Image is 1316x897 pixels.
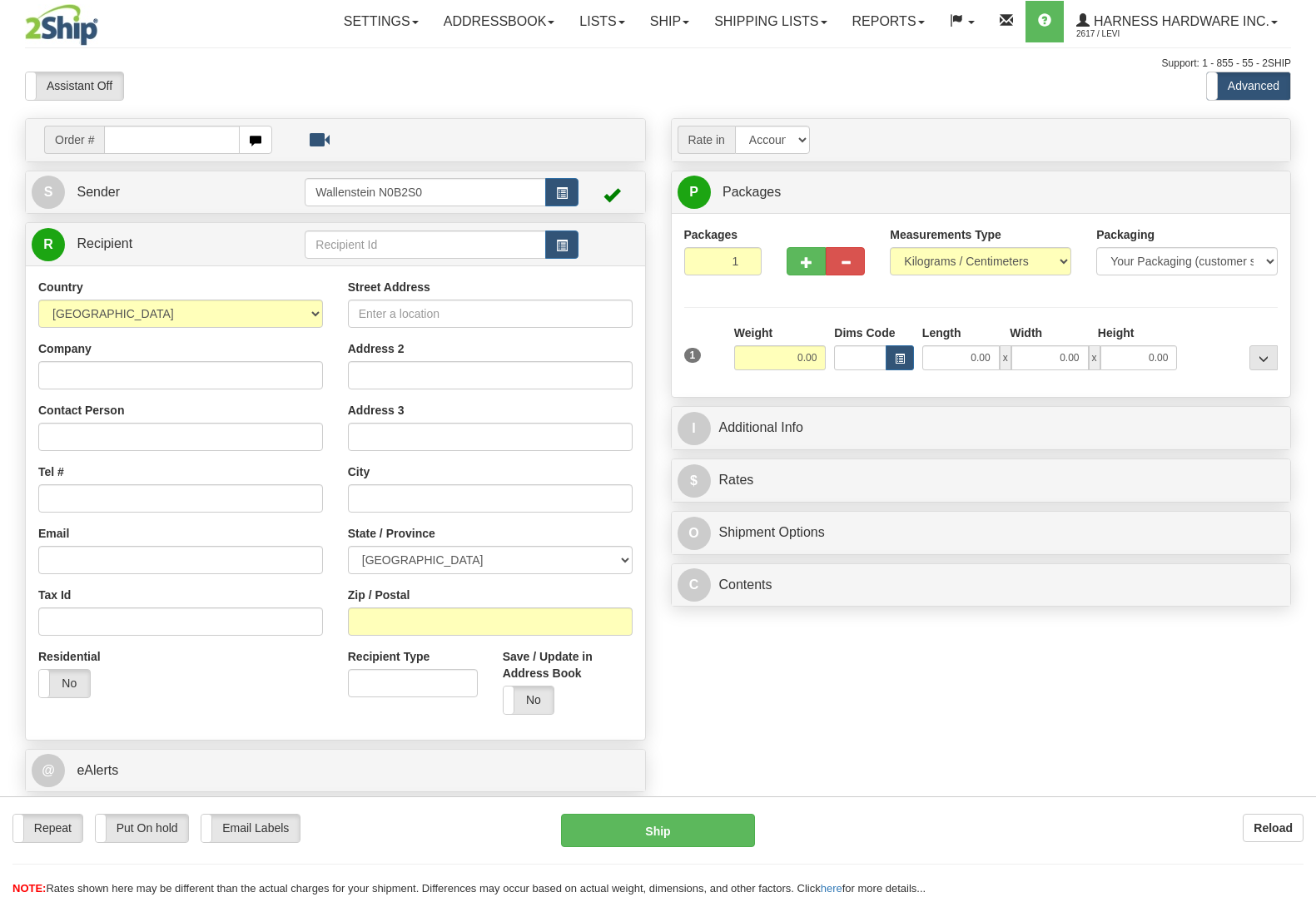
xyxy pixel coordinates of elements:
[503,648,633,681] label: Save / Update in Address Book
[38,463,64,480] label: Tel #
[25,57,1291,71] div: Support: 1 - 855 - 55 - 2SHIP
[1254,821,1293,835] b: Reload
[348,525,435,542] label: State / Province
[431,1,568,42] a: Addressbook
[77,763,118,777] span: eAlerts
[840,1,937,42] a: Reports
[39,670,90,696] label: No
[32,176,305,210] a: S Sender
[38,402,124,419] label: Contact Person
[638,1,702,42] a: Ship
[678,463,1285,498] a: $Rates
[305,178,545,206] input: Sender Id
[678,176,1285,210] a: P Packages
[305,230,545,259] input: Recipient Id
[348,402,405,419] label: Address 3
[734,325,772,341] label: Weight
[77,185,120,199] span: Sender
[32,754,65,787] span: @
[32,176,65,209] span: S
[1090,14,1269,28] span: Harness Hardware Inc.
[702,1,839,42] a: Shipping lists
[38,525,69,542] label: Email
[890,226,1001,243] label: Measurements Type
[44,126,104,154] span: Order #
[1249,345,1278,370] div: ...
[38,279,83,295] label: Country
[922,325,961,341] label: Length
[678,411,1285,445] a: IAdditional Info
[504,686,554,713] label: No
[32,227,275,261] a: R Recipient
[1010,325,1042,341] label: Width
[348,648,430,665] label: Recipient Type
[1098,325,1135,341] label: Height
[13,815,82,841] label: Repeat
[678,126,735,154] span: Rate in
[1278,364,1314,533] iframe: chat widget
[348,587,410,603] label: Zip / Postal
[1207,72,1290,99] label: Advanced
[1089,345,1100,370] span: x
[678,516,1285,550] a: OShipment Options
[38,587,71,603] label: Tax Id
[32,754,639,788] a: @ eAlerts
[38,648,101,665] label: Residential
[12,882,46,895] span: NOTE:
[348,463,370,480] label: City
[38,340,92,357] label: Company
[678,464,711,498] span: $
[678,412,711,445] span: I
[684,226,738,243] label: Packages
[26,72,123,99] label: Assistant Off
[1243,814,1304,842] button: Reload
[201,815,300,841] label: Email Labels
[678,176,711,209] span: P
[821,882,842,895] a: here
[684,348,702,363] span: 1
[678,517,711,550] span: O
[32,228,65,261] span: R
[1000,345,1011,370] span: x
[25,4,98,46] img: logo2617.jpg
[348,340,405,357] label: Address 2
[348,279,430,295] label: Street Address
[96,815,189,841] label: Put On hold
[1064,1,1290,42] a: Harness Hardware Inc. 2617 / Levi
[678,568,711,602] span: C
[348,300,633,328] input: Enter a location
[1096,226,1155,243] label: Packaging
[331,1,431,42] a: Settings
[567,1,637,42] a: Lists
[561,814,755,847] button: Ship
[1076,26,1201,42] span: 2617 / Levi
[77,236,132,250] span: Recipient
[723,185,781,199] span: Packages
[834,325,895,341] label: Dims Code
[678,568,1285,602] a: CContents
